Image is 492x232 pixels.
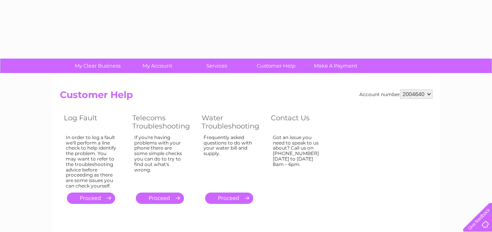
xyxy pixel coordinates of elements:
a: My Clear Business [65,59,130,73]
div: Frequently asked questions to do with your water bill and supply. [204,135,255,186]
a: Customer Help [244,59,308,73]
a: . [67,193,115,204]
div: Account number [359,89,433,99]
th: Log Fault [60,112,128,132]
th: Contact Us [267,112,335,132]
a: . [205,193,253,204]
div: In order to log a fault we'll perform a line check to help identify the problem. You may want to ... [66,135,117,189]
div: If you're having problems with your phone there are some simple checks you can do to try to find ... [134,135,186,186]
th: Water Troubleshooting [198,112,267,132]
a: Services [184,59,249,73]
th: Telecoms Troubleshooting [128,112,198,132]
div: Got an issue you need to speak to us about? Call us on [PHONE_NUMBER] [DATE] to [DATE] 8am – 6pm. [273,135,324,186]
a: Make A Payment [303,59,368,73]
a: . [136,193,184,204]
a: My Account [125,59,189,73]
h2: Customer Help [60,89,433,104]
